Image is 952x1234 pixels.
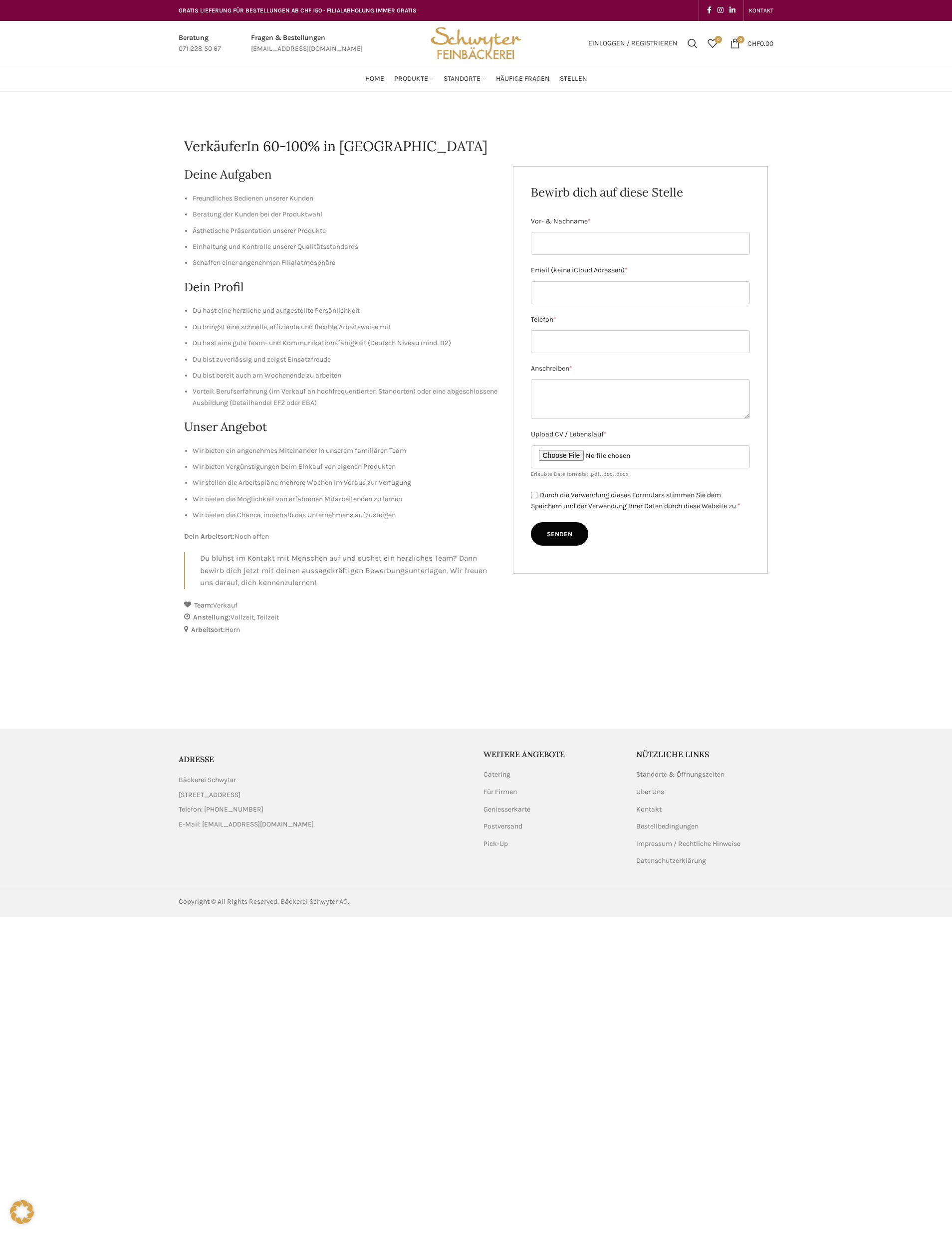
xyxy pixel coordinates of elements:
[483,839,509,849] a: Pick-Up
[179,7,417,14] span: GRATIS LIEFERUNG FÜR BESTELLUNGEN AB CHF 150 - FILIALABHOLUNG IMMER GRATIS
[200,552,498,589] p: Du blühst im Kontakt mit Menschen auf und suchst ein herzliches Team? Dann bewirb dich jetzt mit ...
[636,770,725,780] a: Standorte & Öffnungszeiten
[703,33,722,53] a: 0
[531,216,750,227] label: Vor- & Nachname
[531,265,750,276] label: Email (keine iCloud Adressen)
[560,69,587,89] a: Stellen
[747,39,773,47] bdi: 0.00
[636,856,707,866] a: Datenschutzerklärung
[193,354,498,365] li: Du bist zuverlässig und zeigst Einsatzfreude
[179,896,471,907] div: Copyright © All Rights Reserved. Bäckerei Schwyter AG.
[444,69,486,89] a: Standorte
[194,601,213,610] strong: Team:
[427,38,525,47] a: Site logo
[704,3,714,17] a: Facebook social link
[636,749,774,760] h5: Nützliche Links
[179,775,236,786] span: Bäckerei Schwyter
[747,39,760,47] span: CHF
[483,770,511,780] a: Catering
[184,532,235,541] strong: Dein Arbeitsort:
[636,787,665,797] a: Über Uns
[193,193,498,204] li: Freundliches Bedienen unserer Kunden
[531,314,750,325] label: Telefon
[744,0,778,20] div: Secondary navigation
[184,531,498,542] p: Noch offen
[179,804,469,815] a: List item link
[213,601,238,610] span: Verkauf
[193,322,498,333] li: Du bringst eine schnelle, effiziente und flexible Arbeitsweise mit
[531,429,750,440] label: Upload CV / Lebenslauf
[531,184,750,201] h2: Bewirb dich auf diese Stelle
[531,363,750,374] label: Anschreiben
[191,625,225,634] strong: Arbeitsort:
[174,69,778,89] div: Main navigation
[179,754,214,764] span: ADRESSE
[483,787,518,797] a: Für Firmen
[531,471,629,477] small: Erlaubte Dateiformate: .pdf, .doc, .docx
[749,0,773,20] a: KONTAKT
[483,805,531,815] a: Geniesserkarte
[193,338,498,349] li: Du hast eine gute Team- und Kommunikationsfähigkeit (Deutsch Niveau mind. B2)
[193,477,498,488] li: Wir stellen die Arbeitspläne mehrere Wochen im Voraus zur Verfügung
[749,7,773,14] span: KONTAKT
[251,32,363,55] a: Infobox link
[531,491,740,511] label: Durch die Verwendung dieses Formulars stimmen Sie dem Speichern und der Verwendung Ihrer Daten du...
[184,137,768,156] h1: VerkäuferIn 60-100% in [GEOGRAPHIC_DATA]
[560,74,587,84] span: Stellen
[184,166,498,183] h2: Deine Aufgaben
[427,21,525,66] img: Bäckerei Schwyter
[193,386,498,409] li: Vorteil: Berufserfahrung (im Verkauf an hochfrequentierten Standorten) oder eine abgeschlossene A...
[496,74,550,84] span: Häufige Fragen
[394,69,434,89] a: Produkte
[193,494,498,505] li: Wir bieten die Möglichkeit von erfahrenen Mitarbeitenden zu lernen
[193,241,498,252] li: Einhaltung und Kontrolle unserer Qualitätsstandards
[636,839,741,849] a: Impressum / Rechtliche Hinweise
[683,33,703,53] a: Suchen
[225,625,240,634] span: Horn
[179,790,240,801] span: [STREET_ADDRESS]
[365,74,384,84] span: Home
[588,40,678,47] span: Einloggen / Registrieren
[531,522,588,546] input: Senden
[636,822,700,831] a: Bestellbedingungen
[231,613,257,621] span: Vollzeit
[737,36,744,43] span: 0
[184,418,498,435] h2: Unser Angebot
[193,510,498,521] li: Wir bieten die Chance, innerhalb des Unternehmens aufzusteigen
[193,445,498,456] li: Wir bieten ein angenehmes Miteinander in unserem familiären Team
[483,749,621,760] h5: Weitere Angebote
[179,32,221,55] a: Infobox link
[703,33,722,53] div: Meine Wunschliste
[394,74,428,84] span: Produkte
[193,370,498,381] li: Du bist bereit auch am Wochenende zu arbeiten
[193,225,498,236] li: Ästhetische Präsentation unserer Produkte
[193,461,498,472] li: Wir bieten Vergünstigungen beim Einkauf von eigenen Produkten
[193,613,231,621] strong: Anstellung:
[636,805,663,815] a: Kontakt
[193,257,498,268] li: Schaffen einer angenehmen Filialatmosphäre
[483,822,523,831] a: Postversand
[714,36,722,43] span: 0
[193,305,498,316] li: Du hast eine herzliche und aufgestellte Persönlichkeit
[583,33,683,53] a: Einloggen / Registrieren
[193,209,498,220] li: Beratung der Kunden bei der Produktwahl
[444,74,480,84] span: Standorte
[179,819,469,830] a: List item link
[726,3,738,17] a: Linkedin social link
[496,69,550,89] a: Häufige Fragen
[725,33,778,53] a: 0 CHF0.00
[714,3,726,17] a: Instagram social link
[257,613,279,621] span: Teilzeit
[184,279,498,296] h2: Dein Profil
[365,69,384,89] a: Home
